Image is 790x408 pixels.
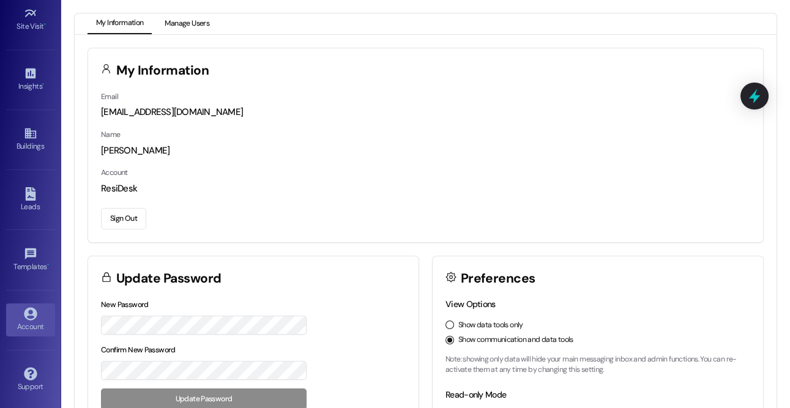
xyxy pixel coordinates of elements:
[116,64,209,77] h3: My Information
[445,354,750,376] p: Note: showing only data will hide your main messaging inbox and admin functions. You can re-activ...
[101,345,176,355] label: Confirm New Password
[44,20,46,29] span: •
[6,123,55,156] a: Buildings
[156,13,218,34] button: Manage Users
[6,243,55,276] a: Templates •
[101,168,128,177] label: Account
[101,208,146,229] button: Sign Out
[6,3,55,36] a: Site Visit •
[101,106,750,119] div: [EMAIL_ADDRESS][DOMAIN_NAME]
[116,272,222,285] h3: Update Password
[88,13,152,34] button: My Information
[101,130,121,139] label: Name
[101,144,750,157] div: [PERSON_NAME]
[6,184,55,217] a: Leads
[101,300,149,310] label: New Password
[101,182,750,195] div: ResiDesk
[458,320,523,331] label: Show data tools only
[47,261,49,269] span: •
[101,92,118,102] label: Email
[6,363,55,396] a: Support
[445,389,506,400] label: Read-only Mode
[445,299,496,310] label: View Options
[458,335,573,346] label: Show communication and data tools
[6,303,55,336] a: Account
[6,63,55,96] a: Insights •
[42,80,44,89] span: •
[461,272,535,285] h3: Preferences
